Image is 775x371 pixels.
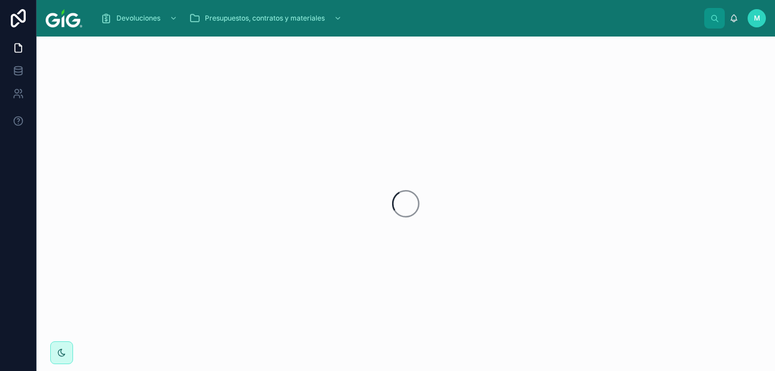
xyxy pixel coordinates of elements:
span: Presupuestos, contratos y materiales [205,14,325,23]
span: M [754,14,760,23]
img: App logo [46,9,82,27]
a: Devoluciones [97,8,183,29]
a: Presupuestos, contratos y materiales [185,8,348,29]
span: Devoluciones [116,14,160,23]
div: scrollable content [91,6,704,31]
